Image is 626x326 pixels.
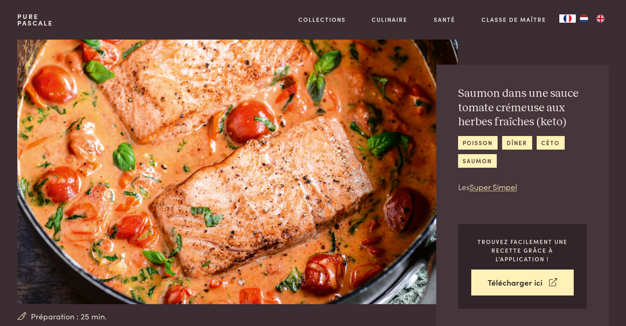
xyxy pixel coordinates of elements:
a: céto [537,136,565,150]
a: Santé [434,15,455,24]
p: Les [458,181,587,193]
a: PurePascale [17,13,53,26]
a: NL [576,14,592,23]
span: Préparation : 25 min. [31,310,107,322]
a: saumon [458,154,497,168]
a: Super Simpel [470,181,517,192]
a: Culinaire [372,15,407,24]
aside: Language selected: Français [559,14,609,23]
a: dîner [502,136,532,150]
h2: Saumon dans une sauce tomate crémeuse aux herbes fraîches (keto) [458,87,587,129]
a: FR [559,14,576,23]
a: Classe de maître [482,15,546,24]
ul: Language list [576,14,609,23]
p: Trouvez facilement une recette grâce à l'application ! [471,237,574,263]
img: Saumon dans une sauce tomate crémeuse aux herbes fraîches (keto) [17,40,457,304]
div: Language [559,14,576,23]
a: poisson [458,136,498,150]
a: Télécharger ici [471,270,574,296]
a: EN [592,14,609,23]
a: Collections [298,15,346,24]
